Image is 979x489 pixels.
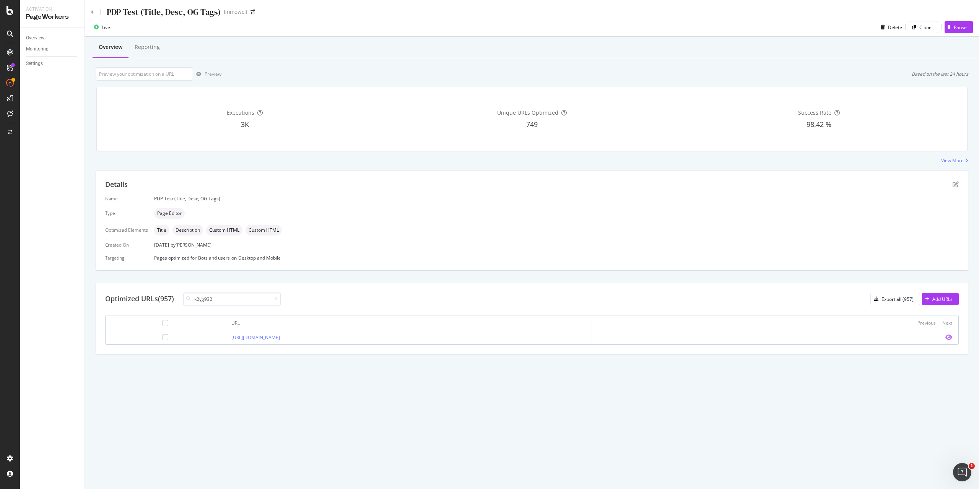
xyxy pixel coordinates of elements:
div: Targeting [105,255,148,261]
button: Previous [917,318,936,328]
a: [URL][DOMAIN_NAME] [231,334,280,341]
div: Reporting [135,43,160,51]
div: Export all (957) [881,296,914,302]
span: 3K [241,120,249,129]
div: by [PERSON_NAME] [171,242,211,248]
div: Previous [917,320,936,326]
div: Type [105,210,148,216]
span: Description [176,228,200,232]
button: Delete [878,21,902,33]
div: Created On [105,242,148,248]
div: PageWorkers [26,13,78,21]
button: Export all (957) [870,293,920,305]
a: Overview [26,34,79,42]
div: URL [231,320,240,327]
button: Next [942,318,952,328]
div: Desktop and Mobile [238,255,281,261]
span: Title [157,228,166,232]
button: Pause [945,21,973,33]
div: PDP Test (Title, Desc, OG Tags) [107,6,221,18]
div: Overview [26,34,44,42]
div: Live [102,24,110,31]
div: Overview [99,43,122,51]
iframe: Intercom live chat [953,463,971,481]
div: Monitoring [26,45,49,53]
span: 98.42 % [807,120,831,129]
div: neutral label [172,225,203,236]
div: Activation [26,6,78,13]
div: Add URLs [932,296,953,302]
div: Optimized URLs (957) [105,294,174,304]
input: Search URL [183,292,281,306]
a: View More [941,157,968,164]
span: Unique URLs Optimized [497,109,558,116]
div: Delete [888,24,902,31]
div: neutral label [246,225,282,236]
div: [DATE] [154,242,959,248]
button: Preview [193,68,221,80]
a: Click to go back [91,10,94,15]
div: arrow-right-arrow-left [250,9,255,15]
span: Custom HTML [209,228,239,232]
div: PDP Test (Title, Desc, OG Tags) [154,195,959,202]
div: Next [942,320,952,326]
div: Settings [26,60,43,68]
div: Optimized Elements [105,227,148,233]
i: eye [945,334,952,340]
div: Pages optimized for on [154,255,959,261]
div: Based on the last 24 hours [912,71,968,77]
span: 1 [969,463,975,469]
input: Preview your optimization on a URL [96,67,193,81]
div: neutral label [206,225,242,236]
button: Add URLs [922,293,959,305]
span: Page Editor [157,211,182,216]
span: Success Rate [798,109,831,116]
span: 749 [526,120,538,129]
div: View More [941,157,964,164]
div: neutral label [154,225,169,236]
button: Clone [909,21,938,33]
a: Monitoring [26,45,79,53]
div: neutral label [154,208,185,219]
div: Details [105,180,128,190]
div: Clone [919,24,932,31]
a: Settings [26,60,79,68]
span: Custom HTML [249,228,279,232]
span: Executions [227,109,254,116]
div: pen-to-square [953,181,959,187]
div: Name [105,195,148,202]
div: Immowelt [224,8,247,16]
div: Preview [205,71,221,77]
div: Bots and users [198,255,230,261]
div: Pause [954,24,967,31]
